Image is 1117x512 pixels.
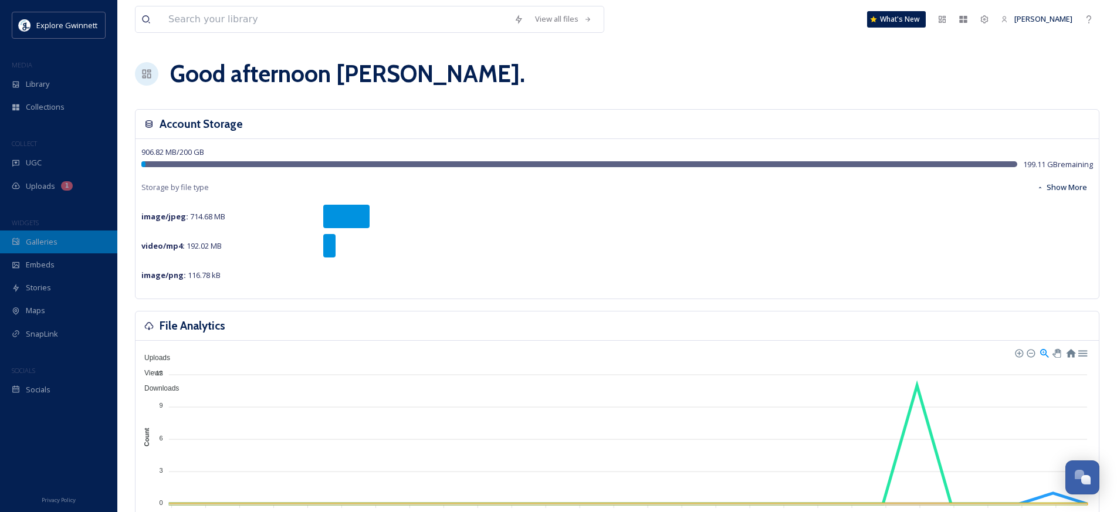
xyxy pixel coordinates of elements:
span: MEDIA [12,60,32,69]
strong: video/mp4 : [141,240,185,251]
span: SnapLink [26,328,58,340]
div: Menu [1077,347,1087,357]
span: Library [26,79,49,90]
h3: Account Storage [160,116,243,133]
span: 714.68 MB [141,211,225,222]
a: [PERSON_NAME] [995,8,1078,30]
span: UGC [26,157,42,168]
div: Zoom In [1014,348,1023,357]
span: Uploads [136,354,170,362]
strong: image/png : [141,270,186,280]
div: Zoom Out [1026,348,1034,357]
span: Privacy Policy [42,496,76,504]
span: Storage by file type [141,182,209,193]
span: Uploads [26,181,55,192]
span: Embeds [26,259,55,270]
text: Count [143,428,150,446]
div: 1 [61,181,73,191]
tspan: 12 [155,369,163,377]
button: Show More [1031,176,1093,199]
div: Panning [1052,349,1060,356]
span: Downloads [136,384,179,392]
span: [PERSON_NAME] [1014,13,1072,24]
span: Collections [26,101,65,113]
a: What's New [867,11,926,28]
span: Explore Gwinnett [36,20,97,30]
span: WIDGETS [12,218,39,227]
div: Reset Zoom [1065,347,1075,357]
img: download.jpeg [19,19,31,31]
span: Stories [26,282,51,293]
button: Open Chat [1065,460,1099,494]
span: 116.78 kB [141,270,221,280]
tspan: 6 [160,434,163,441]
strong: image/jpeg : [141,211,188,222]
span: COLLECT [12,139,37,148]
span: SOCIALS [12,366,35,375]
span: Views [136,369,163,377]
span: 906.82 MB / 200 GB [141,147,204,157]
tspan: 9 [160,402,163,409]
h1: Good afternoon [PERSON_NAME] . [170,56,525,91]
a: Privacy Policy [42,492,76,506]
h3: File Analytics [160,317,225,334]
span: Maps [26,305,45,316]
span: Galleries [26,236,57,247]
div: Selection Zoom [1039,347,1049,357]
span: 192.02 MB [141,240,222,251]
input: Search your library [163,6,508,32]
tspan: 3 [160,467,163,474]
span: 199.11 GB remaining [1023,159,1093,170]
tspan: 0 [160,499,163,506]
a: View all files [529,8,598,30]
span: Socials [26,384,50,395]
